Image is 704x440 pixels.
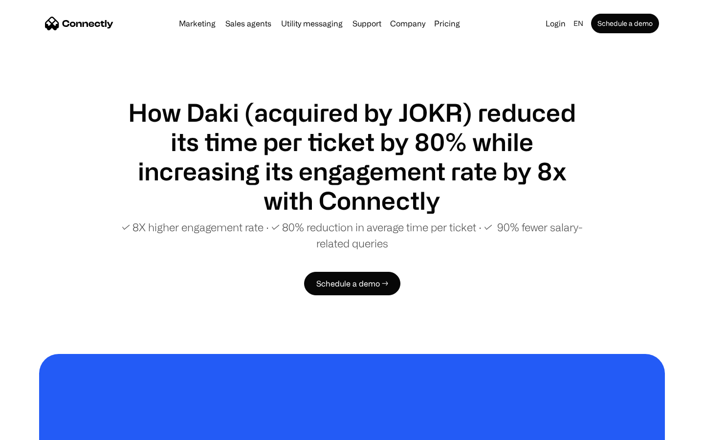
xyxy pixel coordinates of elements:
[20,423,59,437] ul: Language list
[390,17,425,30] div: Company
[221,20,275,27] a: Sales agents
[573,17,583,30] div: en
[542,17,570,30] a: Login
[304,272,400,295] a: Schedule a demo →
[349,20,385,27] a: Support
[117,98,587,215] h1: How Daki (acquired by JOKR) reduced its time per ticket by 80% while increasing its engagement ra...
[10,422,59,437] aside: Language selected: English
[277,20,347,27] a: Utility messaging
[430,20,464,27] a: Pricing
[175,20,220,27] a: Marketing
[117,219,587,251] p: ✓ 8X higher engagement rate ∙ ✓ 80% reduction in average time per ticket ∙ ✓ 90% fewer salary-rel...
[591,14,659,33] a: Schedule a demo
